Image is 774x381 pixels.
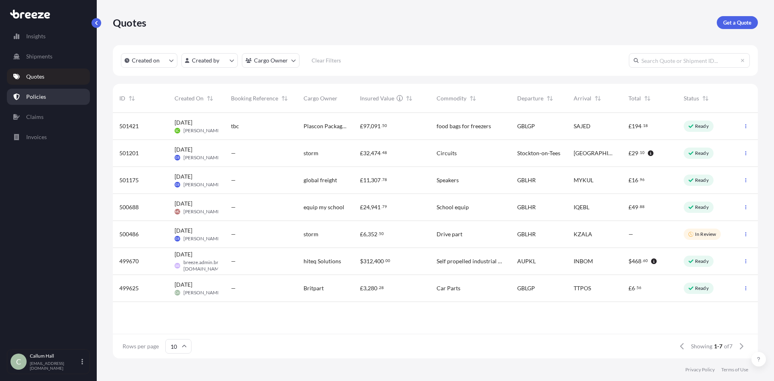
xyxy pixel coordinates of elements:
[205,94,215,103] button: Sort
[304,230,318,238] span: storm
[304,176,337,184] span: global freight
[628,150,632,156] span: £
[175,127,179,135] span: SC
[183,181,222,188] span: [PERSON_NAME]
[437,94,466,102] span: Commodity
[374,258,384,264] span: 400
[231,94,278,102] span: Booking Reference
[231,230,236,238] span: —
[254,56,288,65] p: Cargo Owner
[363,123,370,129] span: 97
[304,203,344,211] span: equip my school
[231,176,236,184] span: —
[231,203,236,211] span: —
[517,94,543,102] span: Departure
[721,366,748,373] a: Terms of Use
[363,204,370,210] span: 24
[574,284,591,292] span: TTPOS
[379,286,384,289] span: 28
[574,176,593,184] span: MYKUL
[368,231,377,237] span: 352
[632,177,638,183] span: 16
[639,178,639,181] span: .
[183,208,222,215] span: [PERSON_NAME]
[629,53,750,68] input: Search Quote or Shipment ID...
[691,342,712,350] span: Showing
[119,203,139,211] span: 500688
[637,286,641,289] span: 56
[628,177,632,183] span: £
[360,231,363,237] span: £
[632,150,638,156] span: 29
[231,149,236,157] span: —
[373,258,374,264] span: ,
[685,366,715,373] p: Privacy Policy
[7,48,90,65] a: Shipments
[360,204,363,210] span: £
[371,123,381,129] span: 091
[723,19,751,27] p: Get a Quote
[382,205,387,208] span: 79
[175,200,192,208] span: [DATE]
[639,151,639,154] span: .
[628,204,632,210] span: £
[363,258,373,264] span: 312
[7,89,90,105] a: Policies
[593,94,603,103] button: Sort
[360,258,363,264] span: $
[175,235,179,243] span: ER
[175,289,179,297] span: CH
[574,149,616,157] span: [GEOGRAPHIC_DATA]
[371,204,381,210] span: 941
[437,122,491,130] span: food bags for freezers
[175,281,192,289] span: [DATE]
[119,122,139,130] span: 501421
[695,258,709,264] p: Ready
[132,56,160,65] p: Created on
[183,259,228,272] span: breeze.admin.britam [DOMAIN_NAME]
[363,285,366,291] span: 3
[123,342,159,350] span: Rows per page
[368,285,377,291] span: 280
[360,285,363,291] span: £
[7,129,90,145] a: Invoices
[181,53,238,68] button: createdBy Filter options
[231,257,236,265] span: —
[183,235,222,242] span: [PERSON_NAME]
[437,257,504,265] span: Self propelled industrial machinery
[175,173,192,181] span: [DATE]
[385,259,390,262] span: 00
[695,177,709,183] p: Ready
[119,284,139,292] span: 499625
[379,232,384,235] span: 50
[175,208,180,216] span: MC
[175,154,179,162] span: ER
[628,230,633,238] span: —
[175,119,192,127] span: [DATE]
[714,342,722,350] span: 1-7
[183,127,222,134] span: [PERSON_NAME]
[360,123,363,129] span: £
[701,94,710,103] button: Sort
[643,124,648,127] span: 18
[119,257,139,265] span: 499670
[381,178,382,181] span: .
[635,286,636,289] span: .
[119,94,125,102] span: ID
[695,123,709,129] p: Ready
[231,122,239,130] span: tbc
[717,16,758,29] a: Get a Quote
[468,94,478,103] button: Sort
[517,203,536,211] span: GBLHR
[231,284,236,292] span: —
[127,94,137,103] button: Sort
[304,122,347,130] span: Plascon Packaging
[175,146,192,154] span: [DATE]
[304,257,341,265] span: hiteq Solutions
[384,259,385,262] span: .
[26,52,52,60] p: Shipments
[183,289,222,296] span: [PERSON_NAME]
